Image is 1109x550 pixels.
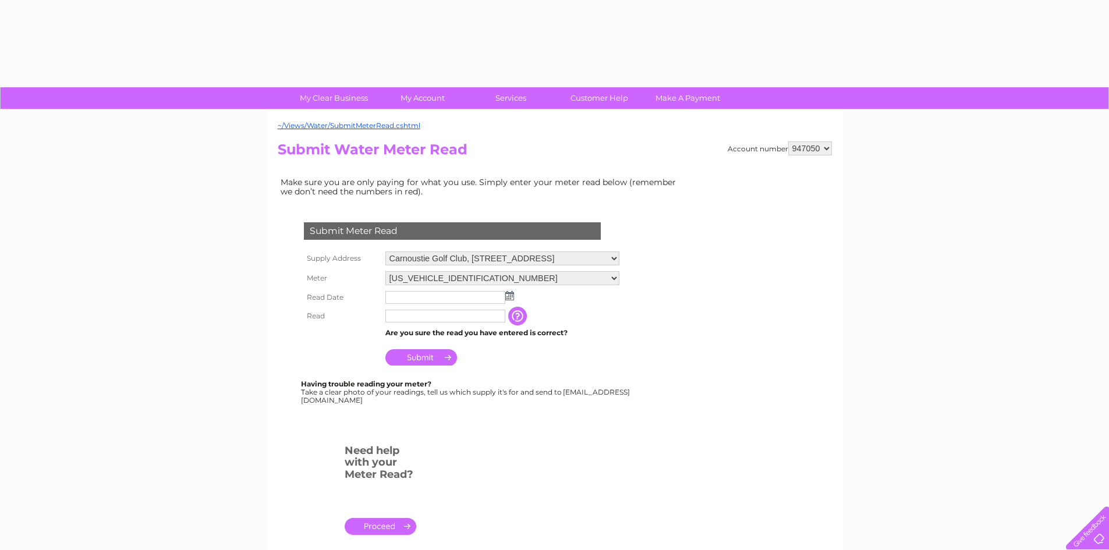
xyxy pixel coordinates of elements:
input: Information [508,307,529,325]
h2: Submit Water Meter Read [278,141,832,164]
th: Supply Address [301,249,382,268]
a: My Account [374,87,470,109]
div: Take a clear photo of your readings, tell us which supply it's for and send to [EMAIL_ADDRESS][DO... [301,380,632,404]
a: ~/Views/Water/SubmitMeterRead.cshtml [278,121,420,130]
td: Make sure you are only paying for what you use. Simply enter your meter read below (remember we d... [278,175,685,199]
h3: Need help with your Meter Read? [345,442,416,487]
div: Account number [728,141,832,155]
th: Read Date [301,288,382,307]
a: Services [463,87,559,109]
img: ... [505,291,514,300]
th: Read [301,307,382,325]
div: Submit Meter Read [304,222,601,240]
th: Meter [301,268,382,288]
b: Having trouble reading your meter? [301,379,431,388]
a: Make A Payment [640,87,736,109]
a: My Clear Business [286,87,382,109]
a: Customer Help [551,87,647,109]
input: Submit [385,349,457,366]
td: Are you sure the read you have entered is correct? [382,325,622,340]
a: . [345,518,416,535]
